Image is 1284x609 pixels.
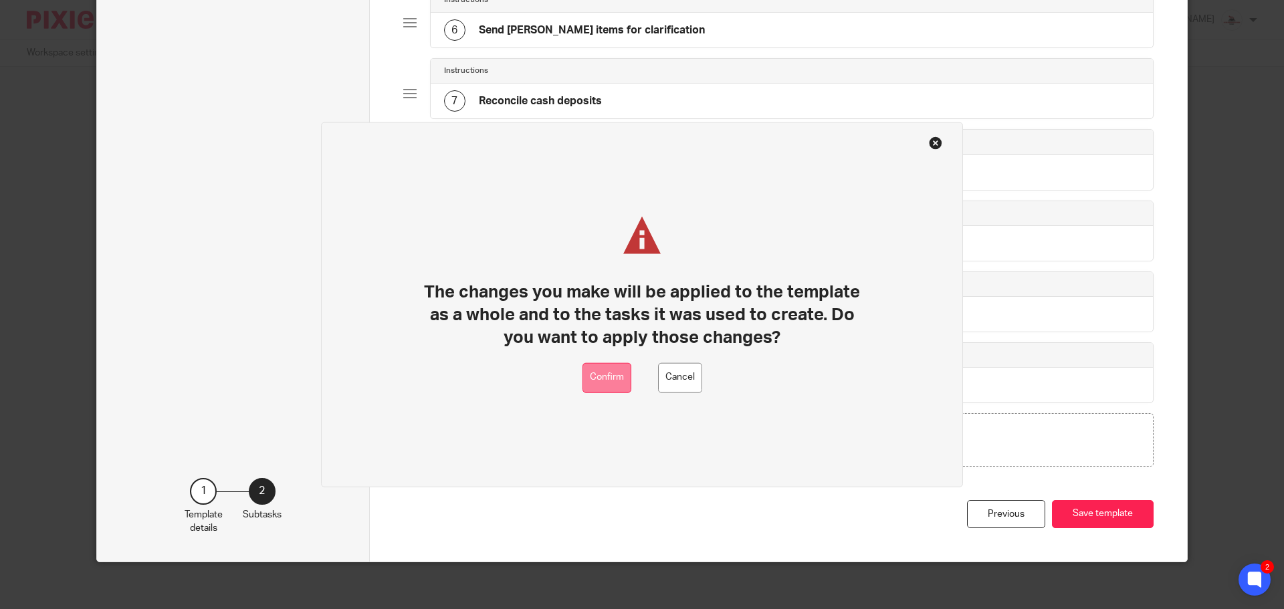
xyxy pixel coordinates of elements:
[1052,500,1154,529] button: Save template
[479,23,705,37] h4: Send [PERSON_NAME] items for clarification
[479,94,602,108] h4: Reconcile cash deposits
[967,500,1045,529] div: Previous
[444,19,465,41] div: 6
[444,90,465,112] div: 7
[658,362,702,392] button: Cancel
[444,66,488,76] h4: Instructions
[582,362,631,392] button: Confirm
[243,508,282,521] p: Subtasks
[1261,560,1274,574] div: 2
[190,478,217,505] div: 1
[185,508,223,535] p: Template details
[418,281,867,350] h1: The changes you make will be applied to the template as a whole and to the tasks it was used to c...
[249,478,276,505] div: 2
